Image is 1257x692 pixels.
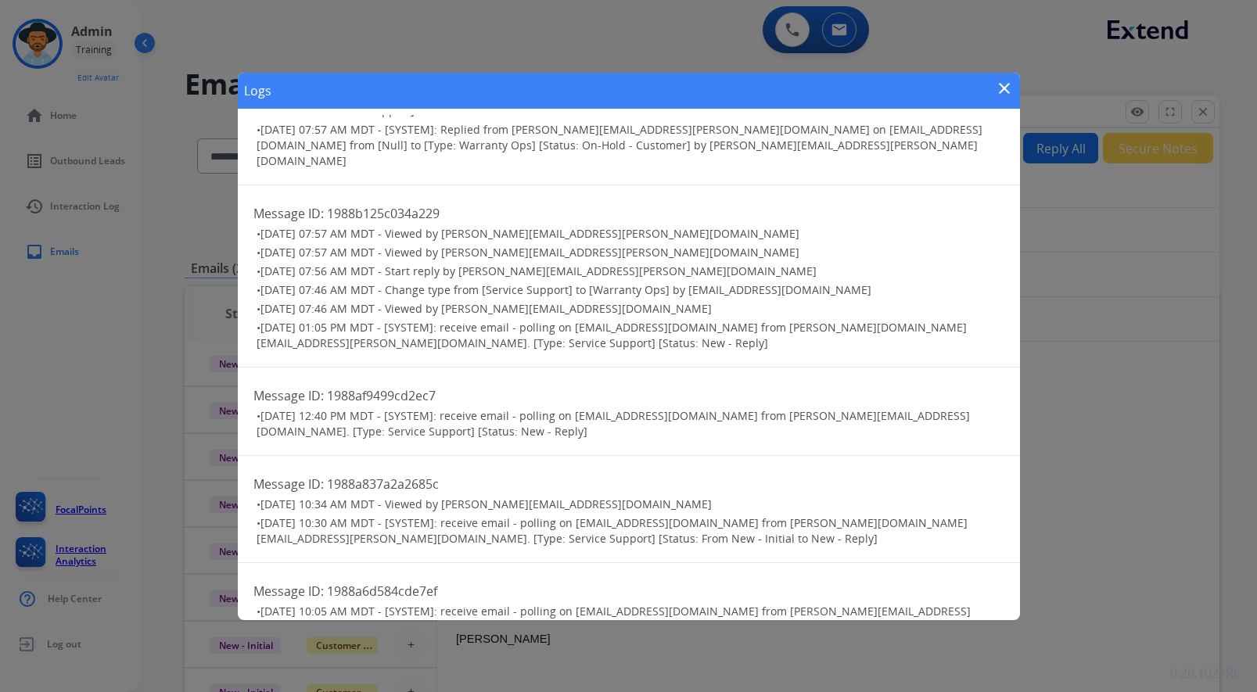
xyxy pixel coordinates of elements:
span: Message ID: [253,475,324,493]
span: Message ID: [253,205,324,222]
mat-icon: close [995,79,1014,98]
span: [DATE] 07:58 AM MDT - [DISPOSITION]: [Status: From On-Hold - Customer to Closed – Solved] [Mercha... [257,88,1002,118]
span: [DATE] 10:30 AM MDT - [SYSTEM]: receive email - polling on [EMAIL_ADDRESS][DOMAIN_NAME] from [PER... [257,515,968,546]
span: [DATE] 10:34 AM MDT - Viewed by [PERSON_NAME][EMAIL_ADDRESS][DOMAIN_NAME] [260,497,712,511]
h3: • [257,408,1004,439]
span: 1988a6d584cde7ef [327,583,437,600]
span: [DATE] 07:57 AM MDT - Viewed by [PERSON_NAME][EMAIL_ADDRESS][PERSON_NAME][DOMAIN_NAME] [260,226,799,241]
span: [DATE] 07:57 AM MDT - [SYSTEM]: Replied from [PERSON_NAME][EMAIL_ADDRESS][PERSON_NAME][DOMAIN_NAM... [257,122,982,168]
h3: • [257,245,1004,260]
h3: • [257,604,1004,635]
p: 0.20.1027RC [1170,664,1241,683]
h3: • [257,497,1004,512]
span: [DATE] 07:56 AM MDT - Start reply by [PERSON_NAME][EMAIL_ADDRESS][PERSON_NAME][DOMAIN_NAME] [260,264,817,278]
span: [DATE] 12:40 PM MDT - [SYSTEM]: receive email - polling on [EMAIL_ADDRESS][DOMAIN_NAME] from [PER... [257,408,970,439]
h3: • [257,264,1004,279]
span: Message ID: [253,387,324,404]
span: [DATE] 10:05 AM MDT - [SYSTEM]: receive email - polling on [EMAIL_ADDRESS][DOMAIN_NAME] from [PER... [257,604,971,634]
span: [DATE] 01:05 PM MDT - [SYSTEM]: receive email - polling on [EMAIL_ADDRESS][DOMAIN_NAME] from [PER... [257,320,967,350]
span: 1988a837a2a2685c [327,475,439,493]
h3: • [257,515,1004,547]
span: [DATE] 07:46 AM MDT - Change type from [Service Support] to [Warranty Ops] by [EMAIL_ADDRESS][DOM... [260,282,871,297]
span: 1988af9499cd2ec7 [327,387,436,404]
h3: • [257,122,1004,169]
span: [DATE] 07:46 AM MDT - Viewed by [PERSON_NAME][EMAIL_ADDRESS][DOMAIN_NAME] [260,301,712,316]
h3: • [257,282,1004,298]
h3: • [257,226,1004,242]
h3: • [257,320,1004,351]
span: [DATE] 07:57 AM MDT - Viewed by [PERSON_NAME][EMAIL_ADDRESS][PERSON_NAME][DOMAIN_NAME] [260,245,799,260]
h1: Logs [244,81,271,100]
span: 1988b125c034a229 [327,205,440,222]
span: Message ID: [253,583,324,600]
h3: • [257,301,1004,317]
